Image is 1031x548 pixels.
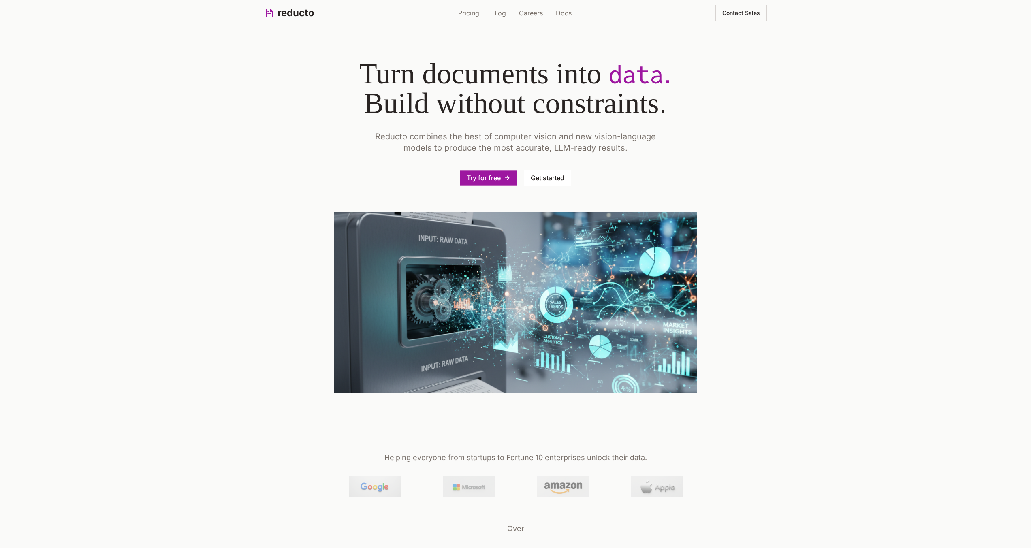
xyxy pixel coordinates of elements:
p: Reducto combines the best of computer vision and new vision-language models to produce the most a... [360,131,671,154]
button: Contact Sales [715,5,767,21]
a: Docs [556,8,572,18]
span: . [659,87,667,119]
div: Over [245,523,786,534]
a: Blog [492,8,506,18]
span: . [664,57,672,90]
button: Try for free [460,170,517,186]
span: data [608,58,664,91]
img: Apple company logo [631,476,683,497]
img: Microsoft company logo [443,476,495,497]
img: Amazon company logo [537,476,589,497]
p: Helping everyone from startups to Fortune 10 enterprises unlock their data. [245,452,786,463]
span: Turn documents into [359,58,672,119]
img: Document processing and data transformation visualization [334,212,697,393]
a: Pricing [458,8,479,18]
button: Get started [524,170,571,186]
img: Google company logo [349,476,401,497]
a: reducto [265,6,314,19]
a: Careers [519,8,543,18]
span: Build without constraints [364,87,667,119]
